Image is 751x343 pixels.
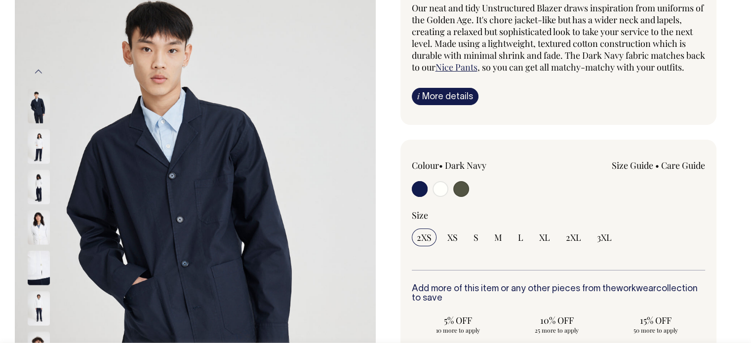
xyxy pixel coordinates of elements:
input: M [489,229,507,246]
span: 25 more to apply [515,326,598,334]
a: iMore details [412,88,478,105]
button: Previous [31,61,46,83]
input: L [513,229,528,246]
span: XL [539,231,550,243]
img: off-white [28,210,50,244]
input: 2XS [412,229,436,246]
img: off-white [28,169,50,204]
img: off-white [28,250,50,285]
img: off-white [28,291,50,325]
label: Dark Navy [445,159,486,171]
span: L [518,231,523,243]
span: M [494,231,502,243]
div: Size [412,209,706,221]
a: Size Guide [612,159,653,171]
a: Care Guide [661,159,705,171]
span: • [439,159,443,171]
input: XS [442,229,463,246]
span: 15% OFF [614,314,697,326]
a: Nice Pants [435,61,477,73]
img: dark-navy [28,88,50,123]
div: Colour [412,159,529,171]
input: 15% OFF 50 more to apply [609,311,702,337]
span: XS [447,231,458,243]
input: 3XL [592,229,617,246]
input: 2XL [561,229,586,246]
span: 3XL [597,231,612,243]
input: XL [534,229,555,246]
span: i [417,91,420,101]
a: workwear [616,285,656,293]
span: 2XL [566,231,581,243]
span: Our neat and tidy Unstructured Blazer draws inspiration from uniforms of the Golden Age. It's cho... [412,2,705,73]
input: 5% OFF 10 more to apply [412,311,505,337]
span: • [655,159,659,171]
img: off-white [28,129,50,163]
h6: Add more of this item or any other pieces from the collection to save [412,284,706,304]
span: 10 more to apply [417,326,500,334]
span: 2XS [417,231,432,243]
span: 5% OFF [417,314,500,326]
span: S [474,231,478,243]
span: , so you can get all matchy-matchy with your outfits. [477,61,684,73]
span: 50 more to apply [614,326,697,334]
span: 10% OFF [515,314,598,326]
input: S [469,229,483,246]
input: 10% OFF 25 more to apply [511,311,603,337]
